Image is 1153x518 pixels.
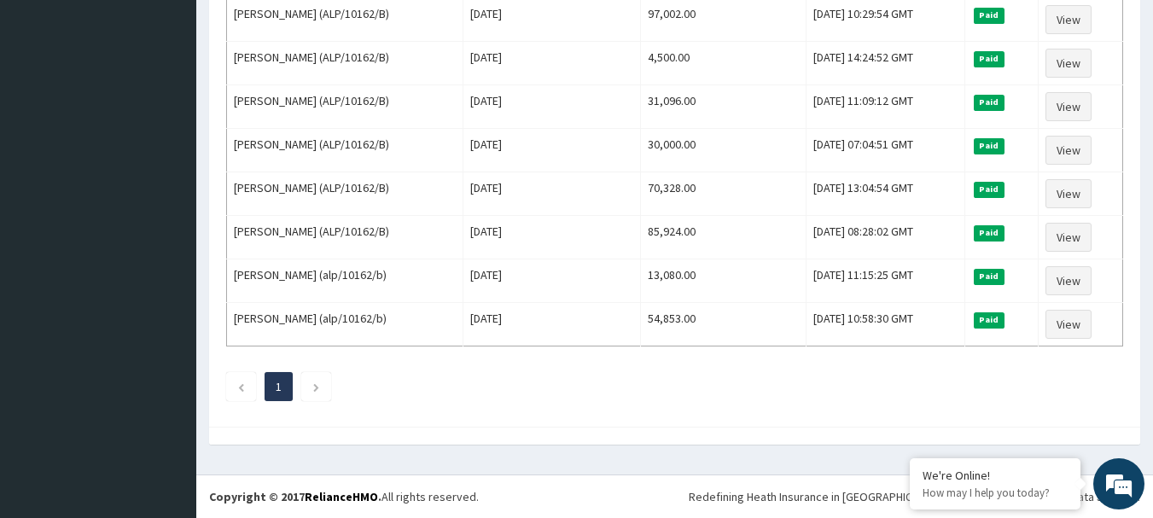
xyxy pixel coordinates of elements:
[1045,92,1092,121] a: View
[806,216,964,259] td: [DATE] 08:28:02 GMT
[974,95,1005,110] span: Paid
[974,312,1005,328] span: Paid
[974,138,1005,154] span: Paid
[689,488,1140,505] div: Redefining Heath Insurance in [GEOGRAPHIC_DATA] using Telemedicine and Data Science!
[463,259,641,303] td: [DATE]
[641,85,806,129] td: 31,096.00
[463,172,641,216] td: [DATE]
[227,216,463,259] td: [PERSON_NAME] (ALP/10162/B)
[974,51,1005,67] span: Paid
[227,172,463,216] td: [PERSON_NAME] (ALP/10162/B)
[806,172,964,216] td: [DATE] 13:04:54 GMT
[280,9,321,49] div: Minimize live chat window
[923,468,1068,483] div: We're Online!
[209,489,381,504] strong: Copyright © 2017 .
[196,474,1153,518] footer: All rights reserved.
[641,172,806,216] td: 70,328.00
[1045,223,1092,252] a: View
[227,42,463,85] td: [PERSON_NAME] (ALP/10162/B)
[806,85,964,129] td: [DATE] 11:09:12 GMT
[641,216,806,259] td: 85,924.00
[974,225,1005,241] span: Paid
[806,303,964,346] td: [DATE] 10:58:30 GMT
[974,269,1005,284] span: Paid
[312,379,320,394] a: Next page
[974,182,1005,197] span: Paid
[1045,266,1092,295] a: View
[227,259,463,303] td: [PERSON_NAME] (alp/10162/b)
[806,259,964,303] td: [DATE] 11:15:25 GMT
[227,129,463,172] td: [PERSON_NAME] (ALP/10162/B)
[227,85,463,129] td: [PERSON_NAME] (ALP/10162/B)
[463,85,641,129] td: [DATE]
[641,259,806,303] td: 13,080.00
[1045,310,1092,339] a: View
[305,489,378,504] a: RelianceHMO
[1045,179,1092,208] a: View
[237,379,245,394] a: Previous page
[641,42,806,85] td: 4,500.00
[1045,136,1092,165] a: View
[9,340,325,400] textarea: Type your message and hit 'Enter'
[463,303,641,346] td: [DATE]
[463,216,641,259] td: [DATE]
[89,96,287,118] div: Chat with us now
[641,129,806,172] td: 30,000.00
[641,303,806,346] td: 54,853.00
[276,379,282,394] a: Page 1 is your current page
[1045,5,1092,34] a: View
[806,129,964,172] td: [DATE] 07:04:51 GMT
[1045,49,1092,78] a: View
[227,303,463,346] td: [PERSON_NAME] (alp/10162/b)
[99,152,236,324] span: We're online!
[923,486,1068,500] p: How may I help you today?
[974,8,1005,23] span: Paid
[806,42,964,85] td: [DATE] 14:24:52 GMT
[32,85,69,128] img: d_794563401_company_1708531726252_794563401
[463,129,641,172] td: [DATE]
[463,42,641,85] td: [DATE]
